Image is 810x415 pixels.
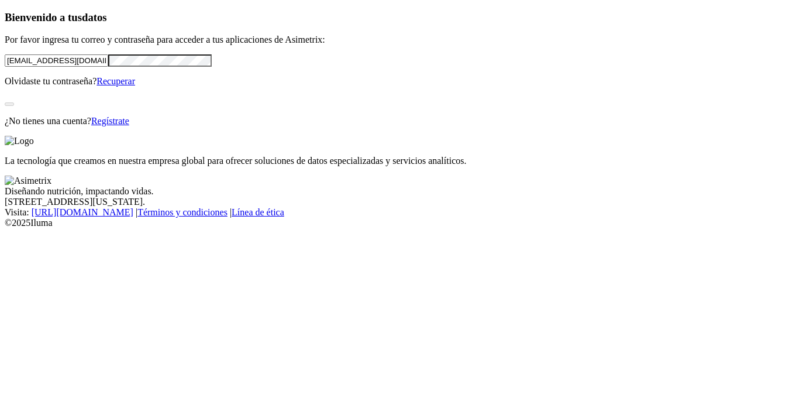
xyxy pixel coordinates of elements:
div: © 2025 Iluma [5,218,805,228]
a: [URL][DOMAIN_NAME] [32,207,133,217]
p: La tecnología que creamos en nuestra empresa global para ofrecer soluciones de datos especializad... [5,156,805,166]
h3: Bienvenido a tus [5,11,805,24]
p: Por favor ingresa tu correo y contraseña para acceder a tus aplicaciones de Asimetrix: [5,35,805,45]
a: Línea de ética [232,207,284,217]
p: Olvidaste tu contraseña? [5,76,805,87]
img: Logo [5,136,34,146]
img: Asimetrix [5,176,51,186]
div: Diseñando nutrición, impactando vidas. [5,186,805,197]
a: Recuperar [96,76,135,86]
a: Términos y condiciones [137,207,228,217]
a: Regístrate [91,116,129,126]
p: ¿No tienes una cuenta? [5,116,805,126]
div: Visita : | | [5,207,805,218]
input: Tu correo [5,54,108,67]
div: [STREET_ADDRESS][US_STATE]. [5,197,805,207]
span: datos [82,11,107,23]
